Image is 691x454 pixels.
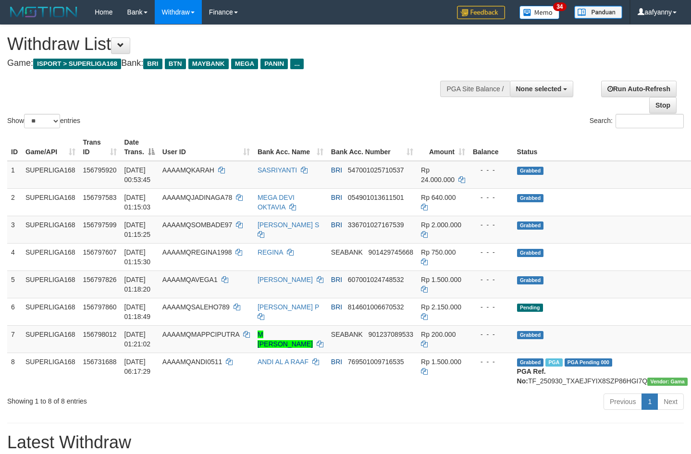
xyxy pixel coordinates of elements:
span: Copy 901429745668 to clipboard [369,248,413,256]
span: [DATE] 01:21:02 [124,331,151,348]
td: 4 [7,243,22,270]
span: Copy 901237089533 to clipboard [369,331,413,338]
span: 156797583 [83,194,117,201]
span: Rp 1.500.000 [421,358,461,366]
td: 7 [7,325,22,353]
span: 156795920 [83,166,117,174]
span: Copy 769501009716535 to clipboard [348,358,404,366]
span: Rp 200.000 [421,331,456,338]
th: Amount: activate to sort column ascending [417,134,469,161]
span: Rp 640.000 [421,194,456,201]
img: Feedback.jpg [457,6,505,19]
td: 5 [7,270,22,298]
span: Rp 2.000.000 [421,221,461,229]
span: PANIN [260,59,288,69]
span: 156797599 [83,221,117,229]
span: Copy 054901013611501 to clipboard [348,194,404,201]
img: panduan.png [574,6,622,19]
span: Grabbed [517,331,544,339]
span: SEABANK [331,331,363,338]
th: Date Trans.: activate to sort column descending [121,134,159,161]
span: Rp 24.000.000 [421,166,455,184]
span: 156798012 [83,331,117,338]
a: [PERSON_NAME] [258,276,313,283]
td: SUPERLIGA168 [22,298,79,325]
span: BTN [165,59,186,69]
a: 1 [642,393,658,410]
span: [DATE] 01:18:49 [124,303,151,320]
span: Rp 2.150.000 [421,303,461,311]
span: AAAAMQSALEHO789 [162,303,230,311]
div: PGA Site Balance / [440,81,509,97]
span: ... [290,59,303,69]
input: Search: [616,114,684,128]
span: AAAAMQJADINAGA78 [162,194,233,201]
td: 3 [7,216,22,243]
a: ANDI AL A RAAF [258,358,308,366]
h1: Latest Withdraw [7,433,684,452]
span: Rp 1.500.000 [421,276,461,283]
td: 6 [7,298,22,325]
td: SUPERLIGA168 [22,325,79,353]
a: Stop [649,97,677,113]
h1: Withdraw List [7,35,451,54]
td: SUPERLIGA168 [22,188,79,216]
td: 2 [7,188,22,216]
div: - - - [473,330,509,339]
img: Button%20Memo.svg [519,6,560,19]
div: - - - [473,193,509,202]
div: - - - [473,165,509,175]
span: AAAAMQKARAH [162,166,214,174]
th: Balance [469,134,513,161]
h4: Game: Bank: [7,59,451,68]
a: Run Auto-Refresh [601,81,677,97]
div: - - - [473,275,509,284]
span: AAAAMQSOMBADE97 [162,221,233,229]
div: - - - [473,302,509,312]
span: Copy 547001025710537 to clipboard [348,166,404,174]
span: AAAAMQANDI0511 [162,358,222,366]
span: 156731688 [83,358,117,366]
span: Grabbed [517,249,544,257]
label: Search: [590,114,684,128]
span: AAAAMQMAPPCIPUTRA [162,331,239,338]
span: AAAAMQAVEGA1 [162,276,218,283]
div: - - - [473,247,509,257]
span: AAAAMQREGINA1998 [162,248,232,256]
a: MEGA DEVI OKTAVIA [258,194,295,211]
a: M [PERSON_NAME] [258,331,313,348]
th: Bank Acc. Name: activate to sort column ascending [254,134,327,161]
span: Grabbed [517,194,544,202]
button: None selected [510,81,574,97]
td: SUPERLIGA168 [22,353,79,390]
span: 34 [553,2,566,11]
span: [DATE] 01:18:20 [124,276,151,293]
span: BRI [331,221,342,229]
span: BRI [143,59,162,69]
th: Game/API: activate to sort column ascending [22,134,79,161]
th: ID [7,134,22,161]
span: [DATE] 01:15:25 [124,221,151,238]
th: Trans ID: activate to sort column ascending [79,134,121,161]
span: [DATE] 00:53:45 [124,166,151,184]
span: 156797826 [83,276,117,283]
span: BRI [331,276,342,283]
span: Grabbed [517,276,544,284]
span: [DATE] 06:17:29 [124,358,151,375]
a: Previous [604,393,642,410]
td: SUPERLIGA168 [22,270,79,298]
span: Pending [517,304,543,312]
span: Copy 607001024748532 to clipboard [348,276,404,283]
span: PGA Pending [565,358,613,367]
span: Copy 336701027167539 to clipboard [348,221,404,229]
div: Showing 1 to 8 of 8 entries [7,393,281,406]
div: - - - [473,357,509,367]
td: SUPERLIGA168 [22,161,79,189]
img: MOTION_logo.png [7,5,80,19]
th: User ID: activate to sort column ascending [159,134,254,161]
span: 156797607 [83,248,117,256]
span: [DATE] 01:15:03 [124,194,151,211]
label: Show entries [7,114,80,128]
span: MEGA [231,59,259,69]
span: [DATE] 01:15:30 [124,248,151,266]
